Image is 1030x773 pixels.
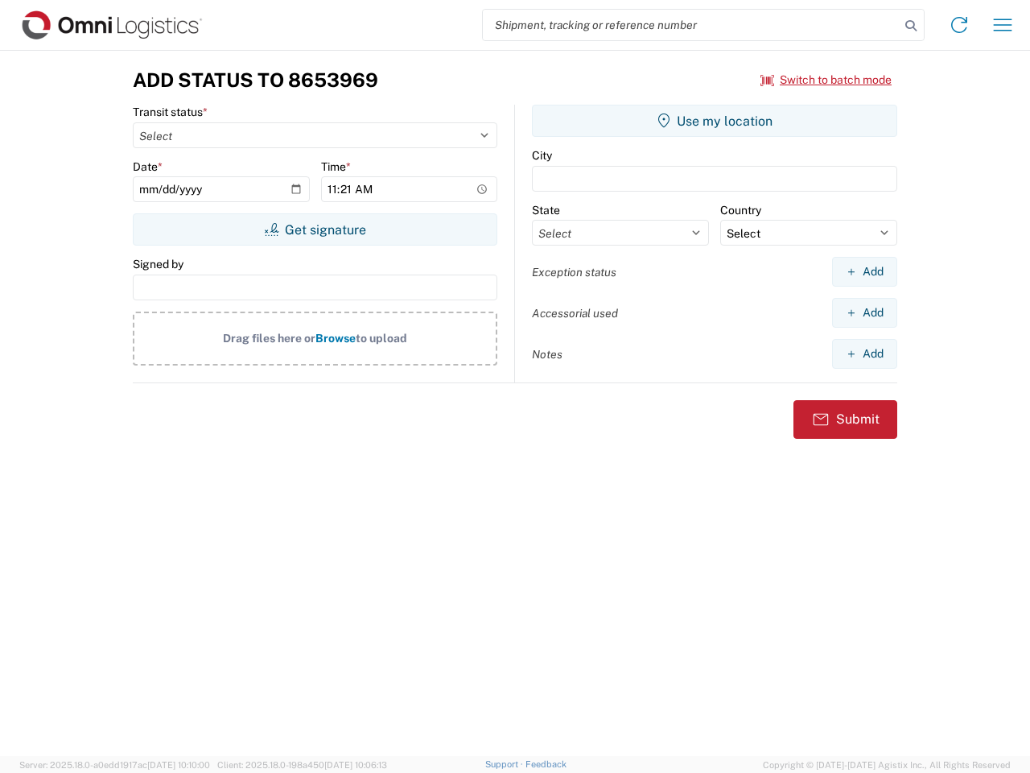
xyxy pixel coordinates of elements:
[532,105,897,137] button: Use my location
[532,306,618,320] label: Accessorial used
[832,257,897,287] button: Add
[760,67,892,93] button: Switch to batch mode
[324,760,387,770] span: [DATE] 10:06:13
[532,347,562,362] label: Notes
[832,339,897,369] button: Add
[532,203,560,217] label: State
[356,332,407,345] span: to upload
[133,213,497,246] button: Get signature
[223,332,315,345] span: Drag files here or
[133,159,163,174] label: Date
[483,10,900,40] input: Shipment, tracking or reference number
[133,68,378,92] h3: Add Status to 8653969
[133,105,208,119] label: Transit status
[19,760,210,770] span: Server: 2025.18.0-a0edd1917ac
[532,148,552,163] label: City
[133,257,183,271] label: Signed by
[793,400,897,439] button: Submit
[321,159,351,174] label: Time
[525,759,566,769] a: Feedback
[217,760,387,770] span: Client: 2025.18.0-198a450
[147,760,210,770] span: [DATE] 10:10:00
[832,298,897,328] button: Add
[532,265,616,279] label: Exception status
[485,759,525,769] a: Support
[315,332,356,345] span: Browse
[720,203,761,217] label: Country
[763,758,1011,772] span: Copyright © [DATE]-[DATE] Agistix Inc., All Rights Reserved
